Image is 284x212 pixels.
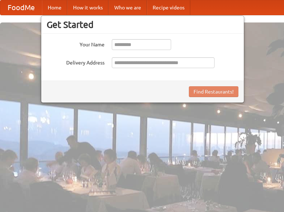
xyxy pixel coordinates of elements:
[47,57,105,66] label: Delivery Address
[147,0,190,15] a: Recipe videos
[189,86,238,97] button: Find Restaurants!
[67,0,109,15] a: How it works
[47,39,105,48] label: Your Name
[0,0,42,15] a: FoodMe
[109,0,147,15] a: Who we are
[42,0,67,15] a: Home
[47,19,238,30] h3: Get Started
